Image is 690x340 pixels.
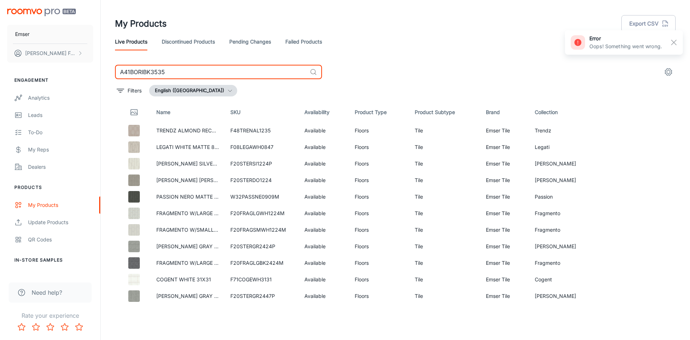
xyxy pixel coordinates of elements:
[151,102,225,122] th: Name
[480,288,529,304] td: Emser Tile
[156,293,256,299] a: [PERSON_NAME] GRAY POLISHED 24X47
[299,122,349,139] td: Available
[225,172,299,189] td: F20STERDO1224
[409,155,480,172] td: Tile
[480,139,529,155] td: Emser Tile
[409,139,480,155] td: Tile
[349,139,409,155] td: Floors
[529,139,602,155] td: Legati
[225,271,299,288] td: F71COGEWH3131
[589,35,662,42] h6: error
[409,271,480,288] td: Tile
[225,205,299,222] td: F20FRAGLGWH1224M
[156,194,237,200] a: PASSION NERO MATTE 9X9-POR
[28,128,93,136] div: To-do
[299,288,349,304] td: Available
[349,304,409,321] td: Floors
[299,205,349,222] td: Available
[28,94,93,102] div: Analytics
[480,189,529,205] td: Emser Tile
[225,288,299,304] td: F20STERGR2447P
[349,122,409,139] td: Floors
[299,155,349,172] td: Available
[156,127,256,133] a: TRENDZ ALMOND RECTIFIED 12X35-POR
[225,238,299,255] td: F20STERGR2424P
[156,210,302,216] a: FRAGMENTO W/LARGE SPECKLE WHITE MATTE 12X24-POR
[299,304,349,321] td: Available
[529,172,602,189] td: [PERSON_NAME]
[480,222,529,238] td: Emser Tile
[225,304,299,321] td: F20STERIV2447P
[529,155,602,172] td: [PERSON_NAME]
[32,288,62,297] span: Need help?
[130,108,138,117] svg: Thumbnail
[621,15,676,32] button: Export CSV
[115,33,147,50] a: Live Products
[115,17,167,30] h1: My Products
[225,155,299,172] td: F20STERSI1224P
[156,144,236,150] a: LEGATI WHITE MATTE 8X47-POR
[529,255,602,271] td: Fragmento
[299,139,349,155] td: Available
[349,172,409,189] td: Floors
[156,276,211,282] a: COGENT WHITE 31X31
[661,65,676,79] button: settings
[7,9,76,16] img: Roomvo PRO Beta
[29,320,43,334] button: Rate 2 star
[299,271,349,288] td: Available
[349,288,409,304] td: Floors
[28,111,93,119] div: Leads
[7,25,93,44] button: Emser
[43,320,57,334] button: Rate 3 star
[409,172,480,189] td: Tile
[299,222,349,238] td: Available
[28,146,93,154] div: My Reps
[299,238,349,255] td: Available
[14,320,29,334] button: Rate 1 star
[225,255,299,271] td: F20FRAGLGBK2424M
[72,320,86,334] button: Rate 5 star
[349,189,409,205] td: Floors
[529,288,602,304] td: [PERSON_NAME]
[28,274,93,282] div: My Samples
[480,102,529,122] th: Brand
[529,102,602,122] th: Collection
[409,288,480,304] td: Tile
[225,139,299,155] td: F08LEGAWH0847
[28,201,93,209] div: My Products
[225,222,299,238] td: F20FRAGSMWH1224M
[115,85,143,96] button: filter
[156,243,257,249] a: [PERSON_NAME] GRAY POLISHED 24X24
[149,85,237,96] button: English ([GEOGRAPHIC_DATA])
[529,238,602,255] td: [PERSON_NAME]
[225,189,299,205] td: W32PASSNE0909M
[115,65,307,79] input: Search
[156,227,303,233] a: FRAGMENTO W/SMALL SPECKLE WHITE MATTE 12X24-POR
[589,42,662,50] p: Oops! Something went wrong.
[299,172,349,189] td: Available
[480,238,529,255] td: Emser Tile
[349,238,409,255] td: Floors
[225,102,299,122] th: SKU
[480,122,529,139] td: Emser Tile
[529,189,602,205] td: Passion
[409,189,480,205] td: Tile
[409,205,480,222] td: Tile
[299,102,349,122] th: Availability
[28,218,93,226] div: Update Products
[409,102,480,122] th: Product Subtype
[409,238,480,255] td: Tile
[28,236,93,244] div: QR Codes
[229,33,271,50] a: Pending Changes
[529,271,602,288] td: Cogent
[409,304,480,321] td: Tile
[349,271,409,288] td: Floors
[529,122,602,139] td: Trendz
[480,271,529,288] td: Emser Tile
[225,122,299,139] td: F48TRENAL1235
[480,155,529,172] td: Emser Tile
[529,205,602,222] td: Fragmento
[529,222,602,238] td: Fragmento
[15,30,29,38] p: Emser
[349,155,409,172] td: Floors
